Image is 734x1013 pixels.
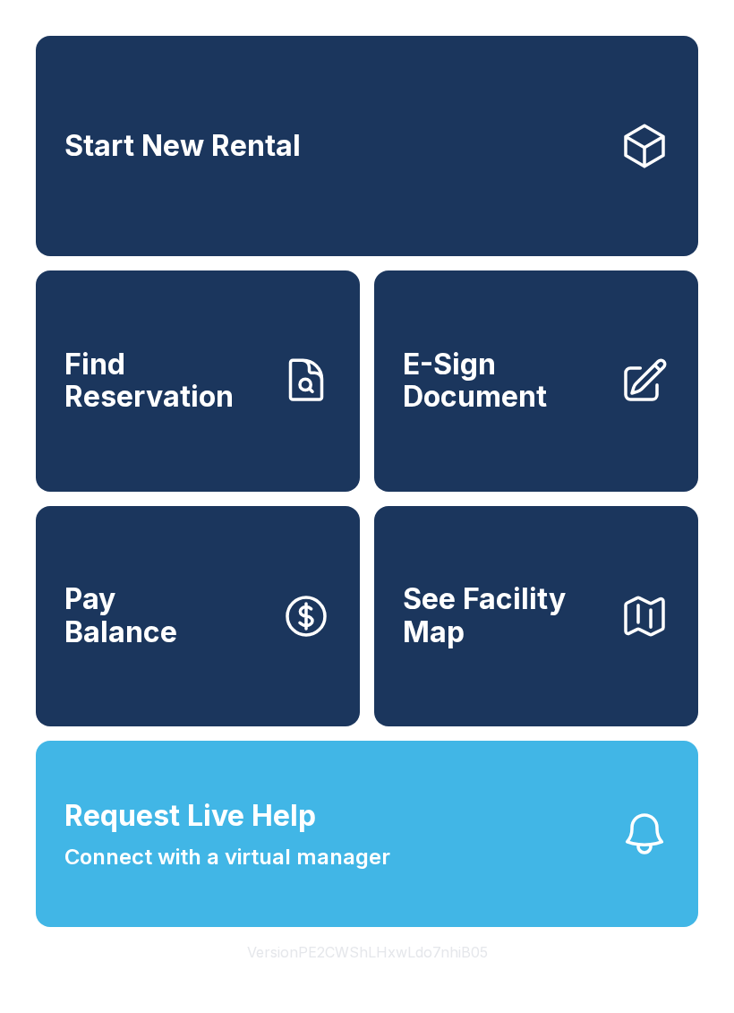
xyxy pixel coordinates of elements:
a: Start New Rental [36,36,698,256]
span: Request Live Help [64,794,316,837]
span: Connect with a virtual manager [64,841,390,873]
span: Pay Balance [64,583,177,648]
span: Start New Rental [64,130,301,163]
span: See Facility Map [403,583,605,648]
button: See Facility Map [374,506,698,726]
a: E-Sign Document [374,270,698,491]
a: PayBalance [36,506,360,726]
button: Request Live HelpConnect with a virtual manager [36,741,698,927]
span: Find Reservation [64,348,267,414]
button: VersionPE2CWShLHxwLdo7nhiB05 [233,927,502,977]
a: Find Reservation [36,270,360,491]
span: E-Sign Document [403,348,605,414]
